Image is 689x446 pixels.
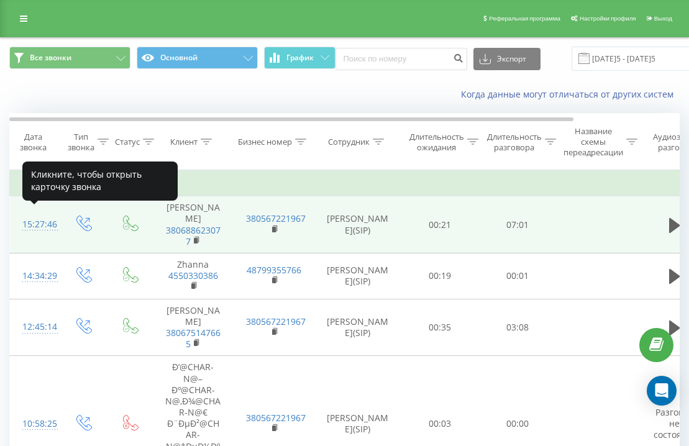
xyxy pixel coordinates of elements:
[10,132,56,153] div: Дата звонка
[314,299,401,356] td: [PERSON_NAME](SIP)
[473,48,541,70] button: Экспорт
[166,224,221,247] a: 380688623077
[335,48,467,70] input: Поиск по номеру
[170,137,198,147] div: Клиент
[487,132,542,153] div: Длительность разговора
[401,299,479,356] td: 00:35
[22,264,47,288] div: 14:34:29
[30,53,71,63] span: Все звонки
[68,132,94,153] div: Тип звонка
[247,264,301,276] a: 48799355766
[153,253,234,299] td: Zhanna
[479,196,557,253] td: 07:01
[314,196,401,253] td: [PERSON_NAME](SIP)
[286,53,314,62] span: График
[22,412,47,436] div: 10:58:25
[238,137,292,147] div: Бизнес номер
[654,15,672,22] span: Выход
[328,137,370,147] div: Сотрудник
[564,126,623,158] div: Название схемы переадресации
[9,47,130,69] button: Все звонки
[153,299,234,356] td: [PERSON_NAME]
[461,88,680,100] a: Когда данные могут отличаться от других систем
[580,15,636,22] span: Настройки профиля
[409,132,464,153] div: Длительность ожидания
[479,253,557,299] td: 00:01
[246,316,306,327] a: 380567221967
[401,253,479,299] td: 00:19
[246,212,306,224] a: 380567221967
[314,253,401,299] td: [PERSON_NAME](SIP)
[489,15,560,22] span: Реферальная программа
[115,137,140,147] div: Статус
[22,212,47,237] div: 15:27:46
[168,270,218,281] a: 4550330386
[401,196,479,253] td: 00:21
[166,327,221,350] a: 380675147665
[153,196,234,253] td: [PERSON_NAME]
[22,162,178,201] div: Кликните, чтобы открыть карточку звонка
[137,47,258,69] button: Основной
[246,412,306,424] a: 380567221967
[264,47,335,69] button: График
[22,315,47,339] div: 12:45:14
[647,376,677,406] div: Open Intercom Messenger
[479,299,557,356] td: 03:08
